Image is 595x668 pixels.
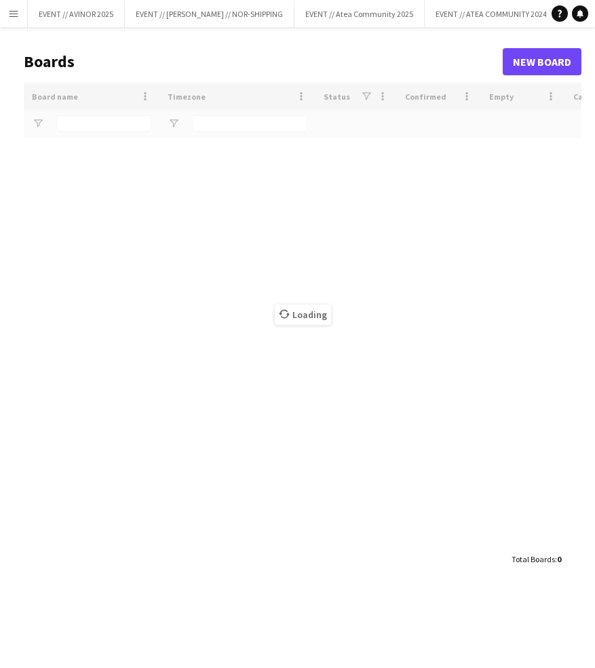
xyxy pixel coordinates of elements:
[512,546,561,572] div: :
[28,1,125,27] button: EVENT // AVINOR 2025
[425,1,558,27] button: EVENT // ATEA COMMUNITY 2024
[294,1,425,27] button: EVENT // Atea Community 2025
[125,1,294,27] button: EVENT // [PERSON_NAME] // NOR-SHIPPING
[24,52,503,72] h1: Boards
[512,554,555,564] span: Total Boards
[503,48,581,75] a: New Board
[557,554,561,564] span: 0
[275,304,331,325] span: Loading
